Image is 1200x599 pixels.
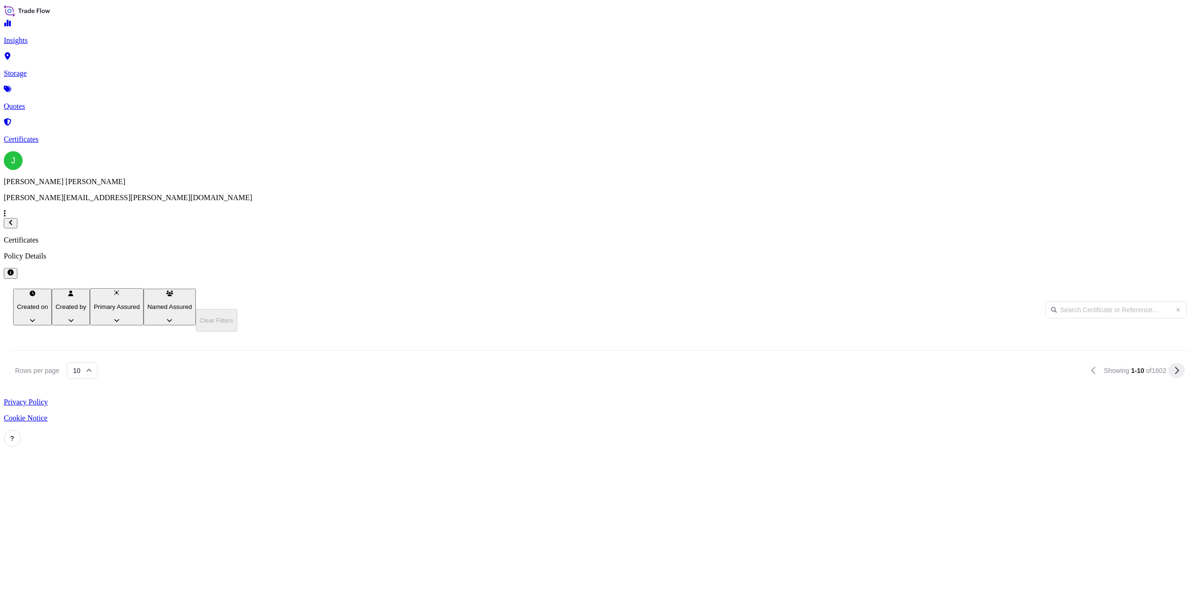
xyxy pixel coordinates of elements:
[147,303,192,310] p: Named Assured
[4,194,1196,202] p: [PERSON_NAME][EMAIL_ADDRESS][PERSON_NAME][DOMAIN_NAME]
[4,252,1196,260] p: Policy Details
[4,86,1196,111] a: Quotes
[4,53,1196,78] a: Storage
[1046,301,1187,318] input: Search Certificate or Reference...
[4,36,1196,45] p: Insights
[4,414,1196,422] a: Cookie Notice
[1131,366,1144,375] span: 1-10
[52,289,90,325] button: createdBy Filter options
[4,398,1196,406] a: Privacy Policy
[196,309,237,332] button: Clear Filters
[90,288,144,325] button: distributor Filter options
[11,156,16,165] span: J
[17,303,48,310] p: Created on
[4,236,1196,244] p: Certificates
[94,303,140,310] p: Primary Assured
[4,69,1196,78] p: Storage
[4,178,1196,186] p: [PERSON_NAME] [PERSON_NAME]
[1146,366,1167,375] span: of 1602
[4,102,1196,111] p: Quotes
[200,317,234,324] p: Clear Filters
[4,135,1196,144] p: Certificates
[1104,366,1129,375] span: Showing
[4,20,1196,45] a: Insights
[15,366,59,375] span: Rows per page
[56,303,86,310] p: Created by
[13,289,52,325] button: createdOn Filter options
[4,119,1196,144] a: Certificates
[144,289,196,325] button: cargoOwner Filter options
